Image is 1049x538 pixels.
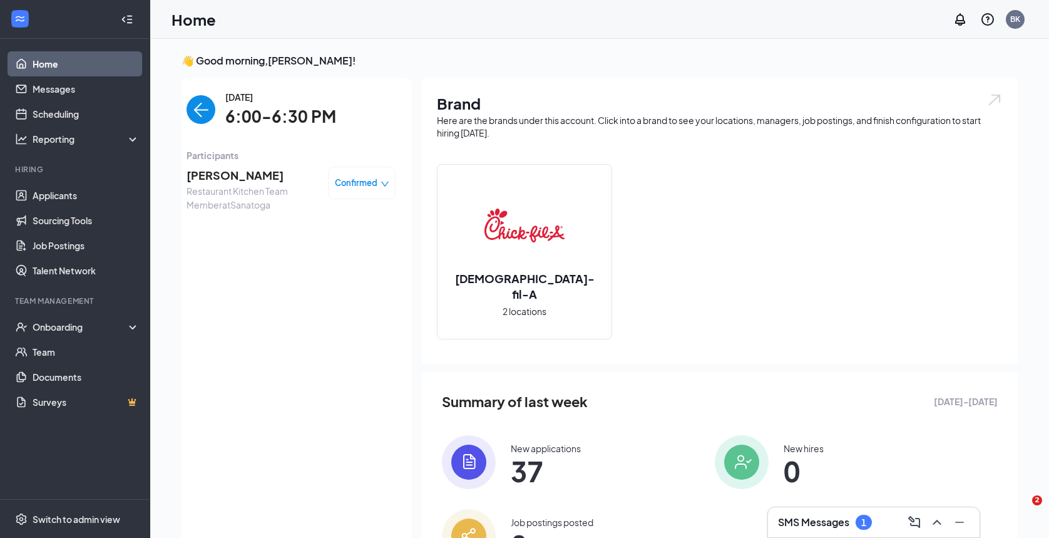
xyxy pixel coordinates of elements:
div: Team Management [15,296,137,306]
span: Participants [187,148,396,162]
div: Here are the brands under this account. Click into a brand to see your locations, managers, job p... [437,114,1003,139]
img: open.6027fd2a22e1237b5b06.svg [986,93,1003,107]
button: back-button [187,95,215,124]
a: Documents [33,365,140,390]
a: Messages [33,76,140,101]
svg: Collapse [121,13,133,26]
span: Confirmed [335,177,377,189]
h1: Home [171,9,216,30]
span: [PERSON_NAME] [187,167,318,184]
img: icon [442,435,496,489]
button: ChevronUp [927,512,947,532]
img: Chick-fil-A [484,185,565,266]
a: Job Postings [33,233,140,258]
div: BK [1010,14,1020,24]
h3: 👋 Good morning, [PERSON_NAME] ! [182,54,1018,68]
h3: SMS Messages [778,515,849,529]
div: 1 [861,517,866,528]
a: Team [33,339,140,365]
button: ComposeMessage [904,512,924,532]
div: Job postings posted [511,516,593,529]
div: New hires [784,442,824,455]
svg: Analysis [15,133,28,145]
h1: Brand [437,93,1003,114]
div: Reporting [33,133,140,145]
iframe: Intercom live chat [1006,495,1036,525]
svg: Minimize [952,515,967,530]
div: Onboarding [33,321,129,333]
span: 2 locations [503,304,546,318]
svg: QuestionInfo [980,12,995,27]
img: icon [715,435,769,489]
span: [DATE] [225,90,336,104]
span: [DATE] - [DATE] [934,395,998,408]
span: 0 [784,460,824,482]
span: Summary of last week [442,391,588,413]
a: SurveysCrown [33,390,140,415]
div: Hiring [15,164,137,175]
span: 37 [511,460,581,482]
span: 2 [1032,495,1042,505]
div: Switch to admin view [33,513,120,525]
svg: Settings [15,513,28,525]
a: Scheduling [33,101,140,127]
div: New applications [511,442,581,455]
svg: UserCheck [15,321,28,333]
span: 6:00-6:30 PM [225,104,336,130]
a: Talent Network [33,258,140,283]
a: Home [33,51,140,76]
svg: ChevronUp [929,515,944,530]
a: Sourcing Tools [33,208,140,233]
span: down [381,180,389,189]
svg: Notifications [953,12,968,27]
button: Minimize [949,512,970,532]
h2: [DEMOGRAPHIC_DATA]-fil-A [438,271,611,302]
svg: ComposeMessage [907,515,922,530]
span: Restaurant Kitchen Team Member at Sanatoga [187,184,318,212]
svg: WorkstreamLogo [14,13,26,25]
a: Applicants [33,183,140,208]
